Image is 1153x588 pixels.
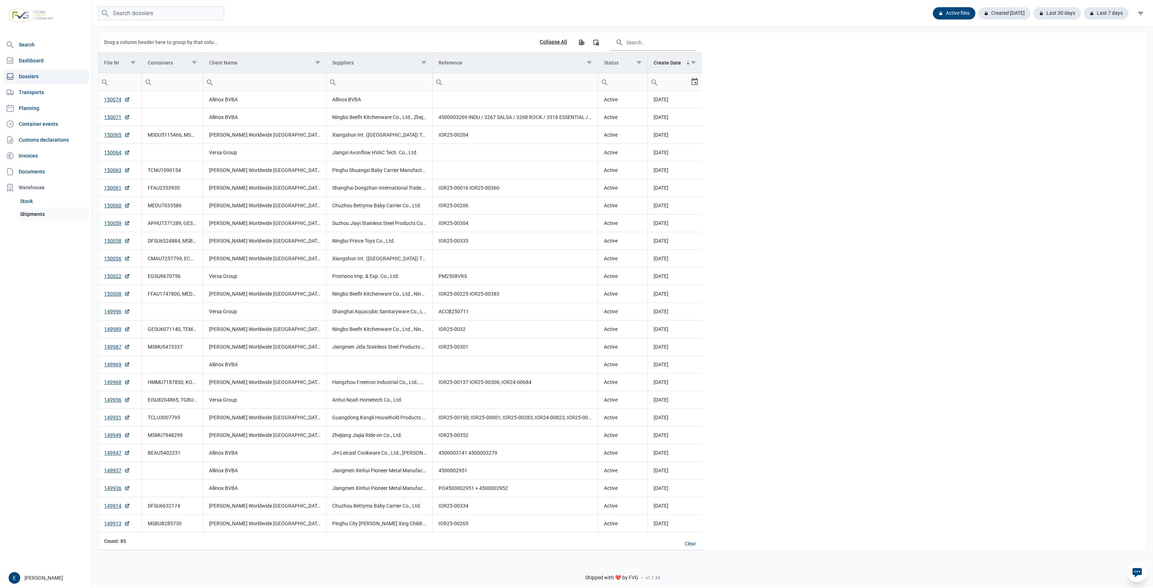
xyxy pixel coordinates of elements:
[432,409,598,426] td: IOR25-00190; IOR25-00001; IOR25-00283; IOR24-00823; IOR25-00262; IOR25-00258; IOR25-00357
[142,162,203,179] td: TCNU1090154
[433,73,446,90] div: Search box
[598,144,647,162] td: Active
[142,409,203,426] td: TCLU3007795
[598,409,647,426] td: Active
[203,197,326,215] td: [PERSON_NAME] Worldwide [GEOGRAPHIC_DATA]
[654,432,668,438] span: [DATE]
[598,73,611,90] div: Search box
[142,53,203,73] td: Column Containers
[598,73,647,91] td: Filter cell
[654,309,668,314] span: [DATE]
[326,320,432,338] td: Ningbo Beefit Kitchenware Co., Ltd., Ningbo Wansheng Import and Export Co., Ltd.
[598,444,647,462] td: Active
[326,462,432,479] td: Jiangmen Xinhui Pioneer Metal Manufacturing Co., Ltd.
[1084,7,1128,19] div: Last 7 days
[142,268,203,285] td: EGSU9670756
[326,373,432,391] td: Hangzhou Freetron Industrial Co., Ltd., Ningbo Beefit Kitchenware Co., Ltd., Ningbo Wansheng Impo...
[432,232,598,250] td: IOR25-00333
[432,179,598,197] td: IOR25-00016 IOR25-00360
[142,444,203,462] td: BEAU5402231
[104,467,130,474] a: 149937
[598,320,647,338] td: Active
[648,73,691,90] input: Filter cell
[432,320,598,338] td: IOR25-0032
[203,462,326,479] td: Allinox BVBA
[104,114,130,121] a: 150071
[142,179,203,197] td: FFAU2353930
[604,60,619,66] div: Status
[654,256,668,261] span: [DATE]
[432,497,598,515] td: IOR25-00334
[104,396,130,403] a: 149956
[575,36,588,49] div: Export all data to Excel
[98,6,224,21] input: Search dossiers
[203,515,326,532] td: [PERSON_NAME] Worldwide [GEOGRAPHIC_DATA]
[433,73,598,90] input: Filter cell
[9,572,88,584] div: [PERSON_NAME]
[585,575,638,581] span: Shipped with ❤️ by FVG
[598,162,647,179] td: Active
[540,39,567,45] div: Collapse All
[203,109,326,126] td: Allinox BVBA
[326,409,432,426] td: Guangdong Kangli Household Products Co. Ltd., Shanghai Dongzhan International Trade. Co. Ltd., Xi...
[203,162,326,179] td: [PERSON_NAME] Worldwide [GEOGRAPHIC_DATA]
[98,32,702,550] div: Data grid with 85 rows and 7 columns
[326,126,432,144] td: Xiangshun Int. ([GEOGRAPHIC_DATA]) Trading Co., Ltd.
[326,215,432,232] td: Suzhou Jiayi Stainless Steel Products Co., Ltd.
[654,485,668,491] span: [DATE]
[432,126,598,144] td: IOR25-00204
[654,273,668,279] span: [DATE]
[142,497,203,515] td: DFSU6632174
[654,362,668,367] span: [DATE]
[203,285,326,303] td: [PERSON_NAME] Worldwide [GEOGRAPHIC_DATA]
[98,73,142,90] input: Filter cell
[636,60,642,65] span: Show filter options for column 'Status'
[598,215,647,232] td: Active
[326,144,432,162] td: Jiangxi Avonflow HVAC Tech. Co., Ltd.
[203,409,326,426] td: [PERSON_NAME] Worldwide [GEOGRAPHIC_DATA]
[432,285,598,303] td: IOR25-00225 IOR25-00383
[142,126,203,144] td: MSDU5115466, MSMU8293642
[654,238,668,244] span: [DATE]
[432,73,598,91] td: Filter cell
[598,179,647,197] td: Active
[203,144,326,162] td: Versa Group
[104,273,130,280] a: 150022
[3,164,89,179] a: Documents
[3,37,89,52] a: Search
[326,479,432,497] td: Jiangmen Xinhui Pioneer Metal Manufacturing Co., Ltd.
[598,515,647,532] td: Active
[203,73,216,90] div: Search box
[104,414,130,421] a: 149951
[598,338,647,356] td: Active
[104,167,130,174] a: 150063
[432,479,598,497] td: PO4500002951 + 4500002952
[104,237,130,244] a: 150058
[598,356,647,373] td: Active
[203,338,326,356] td: [PERSON_NAME] Worldwide [GEOGRAPHIC_DATA]
[203,391,326,409] td: Versa Group
[432,215,598,232] td: IOR25-00304
[104,290,130,297] a: 150008
[203,268,326,285] td: Versa Group
[104,220,130,227] a: 150059
[598,232,647,250] td: Active
[332,60,354,66] div: Suppliers
[326,162,432,179] td: Pinghu Shuangxi Baby Carrier Manufacture Co., Ltd.
[598,73,647,90] input: Filter cell
[104,502,130,509] a: 149914
[203,444,326,462] td: Allinox BVBA
[432,303,598,320] td: ACCB250711
[1134,7,1147,20] div: filter
[203,497,326,515] td: [PERSON_NAME] Worldwide [GEOGRAPHIC_DATA]
[598,268,647,285] td: Active
[326,91,432,109] td: Allinox BVBA
[598,91,647,109] td: Active
[104,255,130,262] a: 150056
[654,132,668,138] span: [DATE]
[3,133,89,147] a: Customs declarations
[432,268,598,285] td: PM2508VRS
[326,73,432,91] td: Filter cell
[104,485,130,492] a: 149936
[654,468,668,473] span: [DATE]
